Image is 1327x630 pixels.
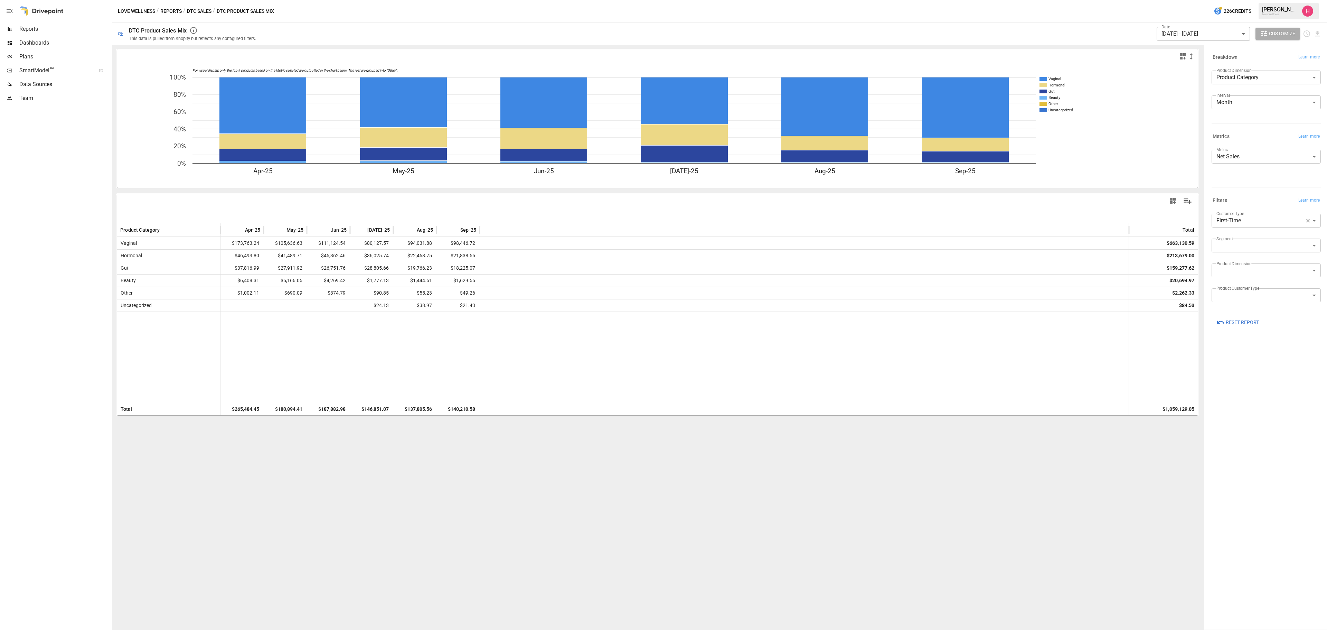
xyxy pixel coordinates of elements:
[397,287,433,299] span: $55.23
[160,7,182,16] button: Reports
[1269,29,1295,38] span: Customize
[1216,67,1251,73] label: Product Dimension
[1216,285,1259,291] label: Product Customer Type
[397,403,433,415] span: $137,805.56
[1048,77,1061,81] text: Vaginal
[1298,197,1320,204] span: Learn more
[1169,275,1194,287] div: $20,694.97
[397,237,433,249] span: $94,031.88
[1302,6,1313,17] img: Hayley Rovet
[19,53,111,61] span: Plans
[1213,54,1237,61] h6: Breakdown
[955,167,976,175] text: Sep-25
[310,237,347,249] span: $111,124.54
[1216,147,1228,152] label: Metric
[440,287,476,299] span: $49.26
[1180,193,1195,209] button: Manage Columns
[267,250,303,262] span: $41,489.71
[19,39,111,47] span: Dashboards
[267,262,303,274] span: $27,911.92
[120,226,160,233] span: Product Category
[310,275,347,287] span: $4,269.42
[173,108,186,116] text: 60%
[1298,1,1317,21] button: Hayley Rovet
[1211,5,1254,18] button: 226Credits
[1314,30,1321,38] button: Download report
[1212,150,1321,164] div: Net Sales
[267,403,303,415] span: $180,894.41
[129,36,256,41] div: This data is pulled from Shopify but reflects any configured filters.
[1163,403,1194,415] div: $1,059,129.05
[224,275,260,287] span: $6,408.31
[173,91,186,99] text: 80%
[440,275,476,287] span: $1,629.55
[393,167,414,175] text: May-25
[1167,262,1194,274] div: $159,277.62
[117,63,1198,188] svg: A chart.
[460,226,476,233] span: Sep-25
[1179,299,1194,312] div: $84.53
[354,287,390,299] span: $90.85
[19,25,111,33] span: Reports
[406,225,416,235] button: Sort
[177,159,186,167] text: 0%
[1212,95,1321,109] div: Month
[1048,95,1061,100] text: Beauty
[157,7,159,16] div: /
[440,403,476,415] span: $140,210.58
[1213,133,1230,140] h6: Metrics
[1303,30,1311,38] button: Schedule report
[417,226,433,233] span: Aug-25
[224,237,260,249] span: $173,763.24
[331,226,347,233] span: Jun-25
[397,250,433,262] span: $22,468.75
[187,7,211,16] button: DTC Sales
[354,299,390,312] span: $24.13
[1167,237,1194,249] div: $663,130.59
[286,226,303,233] span: May-25
[183,7,186,16] div: /
[267,237,303,249] span: $105,636.63
[357,225,367,235] button: Sort
[1157,27,1250,41] div: [DATE] - [DATE]
[534,167,554,175] text: Jun-25
[1213,197,1227,204] h6: Filters
[19,66,91,75] span: SmartModel
[118,30,123,37] div: 🛍
[267,275,303,287] span: $5,166.05
[1262,6,1298,13] div: [PERSON_NAME]
[253,167,273,175] text: Apr-25
[1226,318,1259,327] span: Reset Report
[397,275,433,287] span: $1,444.51
[1298,133,1320,140] span: Learn more
[1216,92,1230,98] label: Interval
[1048,102,1058,106] text: Other
[129,27,187,34] div: DTC Product Sales Mix
[440,262,476,274] span: $18,225.07
[173,125,186,133] text: 40%
[19,80,111,89] span: Data Sources
[354,262,390,274] span: $28,805.66
[1048,89,1055,94] text: Gut
[224,287,260,299] span: $1,002.11
[1172,287,1194,299] div: $2,262.33
[1255,28,1300,40] button: Customize
[1167,250,1194,262] div: $213,679.00
[1212,316,1264,328] button: Reset Report
[440,237,476,249] span: $98,446.72
[1216,236,1233,242] label: Segment
[192,68,398,73] text: For visual display, only the top 9 products based on the Metric selected are outputted in the cha...
[354,237,390,249] span: $80,127.57
[320,225,330,235] button: Sort
[310,403,347,415] span: $187,882.98
[160,225,170,235] button: Sort
[118,287,133,299] span: Other
[367,226,390,233] span: [DATE]-25
[224,250,260,262] span: $46,493.80
[1183,227,1194,233] div: Total
[310,287,347,299] span: $374.79
[213,7,215,16] div: /
[118,7,155,16] button: Love Wellness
